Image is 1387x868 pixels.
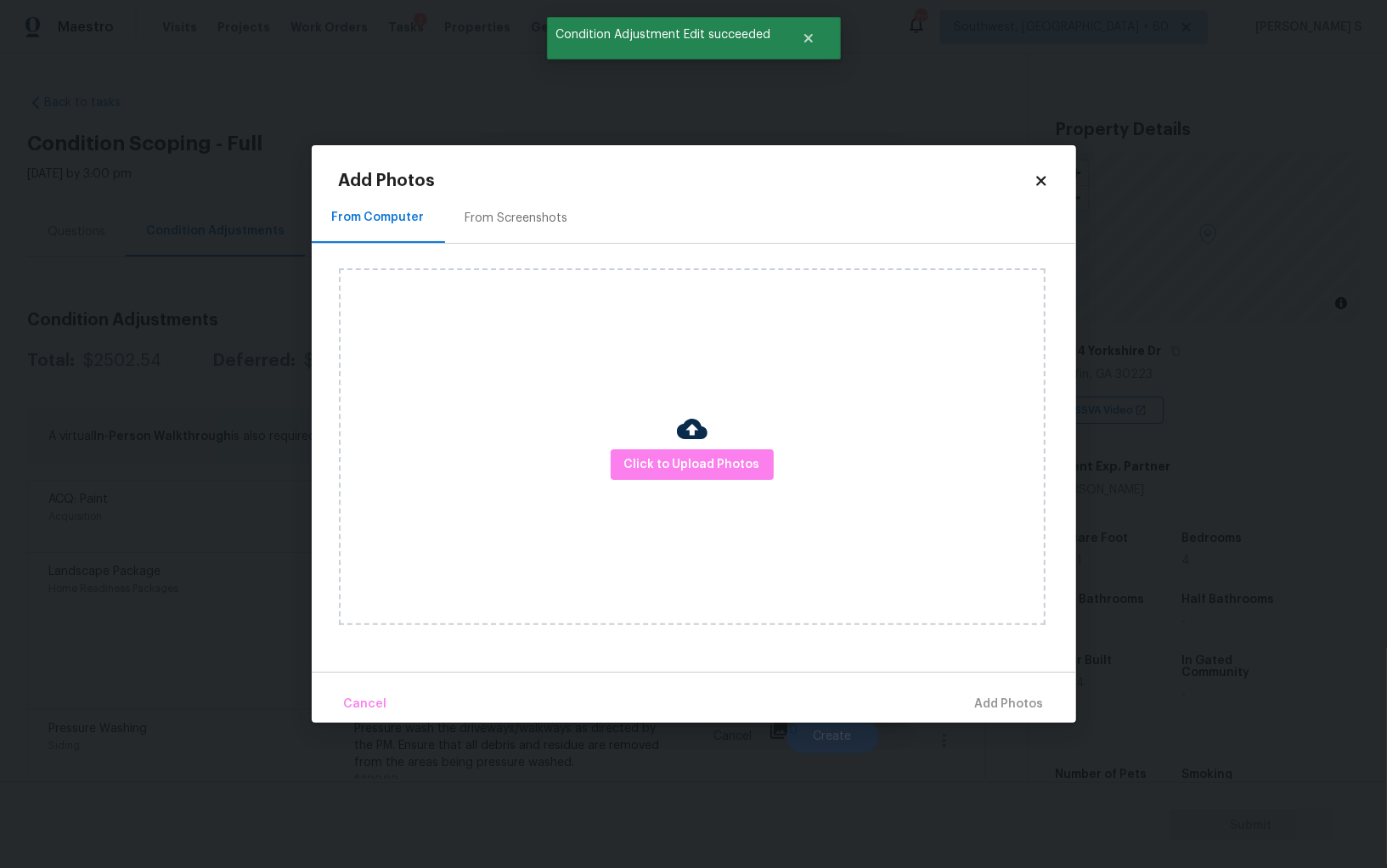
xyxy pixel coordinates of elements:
[611,449,774,481] button: Click to Upload Photos
[465,210,568,227] div: From Screenshots
[339,172,1034,189] h2: Add Photos
[337,686,394,723] button: Cancel
[624,454,760,476] span: Click to Upload Photos
[781,21,837,55] button: Close
[332,209,425,226] div: From Computer
[547,17,781,53] span: Condition Adjustment Edit succeeded
[344,694,387,715] span: Cancel
[677,414,708,444] img: Cloud Upload Icon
